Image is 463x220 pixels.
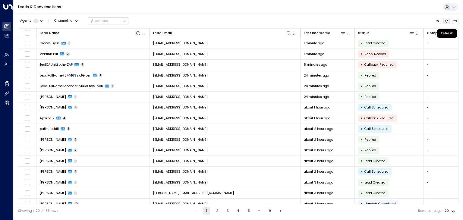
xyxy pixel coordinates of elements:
span: grooove31@yahoo.com [153,41,208,46]
span: Lead Created [364,41,386,46]
div: • [361,146,363,154]
div: 20 [445,207,457,215]
span: Reply Needed [364,52,386,56]
span: Toggle select row [24,201,30,207]
span: 1 [111,84,114,88]
span: Handoff Completed [364,202,396,206]
span: Preethi Prakash [40,148,66,152]
span: LeadFullNameSecond7874469 notGiven [40,84,103,88]
div: Lead Name [40,30,141,36]
span: 1 [74,191,77,195]
span: 24 minutes ago [304,73,329,78]
span: Callback Required [364,62,394,67]
button: page 1 [203,207,210,215]
span: Agents [20,19,31,23]
div: • [361,114,363,122]
span: 1 [74,159,77,163]
div: Status [358,30,370,36]
span: Replied [364,148,376,152]
span: Toggle select row [24,190,30,196]
span: LeadFullName7874469 notGiven [40,73,91,78]
span: yuvi.singh@iwgplc.com [153,191,234,195]
span: Replied [364,95,376,99]
button: Go to page 9 [266,207,273,215]
span: Channel: [52,18,80,24]
span: 1 [99,74,102,77]
span: Preethi Prakash [40,137,66,142]
span: Toggle select all [24,30,30,36]
div: • [361,178,363,186]
span: about 3 hours ago [304,191,333,195]
span: Lead Created [364,159,386,163]
span: Toggle select row [24,158,30,164]
span: about 2 hours ago [304,169,333,174]
span: preeethi12@yahoo.com [153,148,208,152]
div: • [361,200,363,208]
span: Preethi Prakash [40,159,66,163]
span: mazha123sep17@yahoo.com [153,169,208,174]
span: 24 minutes ago [304,84,329,88]
span: Toggle select row [24,115,30,121]
span: Vladinn Put [40,52,58,56]
span: about 2 hours ago [304,127,333,131]
div: … [256,207,263,215]
button: Go to page 3 [224,207,231,215]
span: Groove Liyus [40,41,60,46]
span: Toggle select row [24,126,30,132]
div: Button group with a nested menu [88,17,128,25]
button: Agents1 [18,18,45,24]
span: apaarna21@yahoo.com [153,116,208,121]
div: • [361,157,363,165]
a: Leads & Conversations [18,4,61,9]
span: 1 [74,181,77,184]
button: Go to page 5 [245,207,252,215]
span: Toggle select row [24,169,30,174]
button: Customize [435,18,441,24]
span: Leela Thomas [40,180,66,185]
span: mazha123sep17@yahoo.com [153,180,208,185]
span: Call Scheduled [364,127,389,131]
span: 2 [74,138,78,142]
span: Lead Created [364,180,386,185]
span: ryanthomaskk89@yahoo.com [153,105,208,110]
button: Go to next page [277,207,284,215]
div: • [361,136,363,143]
span: 6 [67,127,71,131]
div: • [361,168,363,176]
span: preeethi12@yahoo.com [153,159,208,163]
div: • [361,82,363,90]
span: Call Scheduled [364,105,389,110]
div: Lead Email [153,30,292,36]
div: • [361,50,363,58]
span: 10 [74,202,79,206]
button: Actions [88,17,128,25]
span: 1 [68,41,71,45]
span: Toggle select row [24,105,30,110]
div: Actions [90,19,108,23]
button: Archived Leads [452,18,459,24]
span: preeethi12@yahoo.com [153,137,208,142]
div: Status [358,30,415,36]
span: about 3 hours ago [304,202,333,206]
span: TestQAUniti otherZAP [40,62,73,67]
span: LeadFullNameSecond7874469@mailinator.com [153,84,208,88]
span: Callback Required [364,116,394,121]
div: • [361,189,363,197]
div: Refresh [437,29,457,38]
span: Jeremy Chan [40,95,66,99]
span: about 2 hours ago [304,137,333,142]
span: pathufathi11@proton.me [153,127,208,131]
span: Yuvi Singh [40,202,66,206]
span: Toggle select row [24,51,30,57]
span: about 1 hour ago [304,116,330,121]
div: • [361,61,363,69]
label: Rows per page: [418,209,442,213]
button: Go to page 4 [235,207,242,215]
span: 24 minutes ago [304,95,329,99]
button: Channel:All [52,18,80,24]
span: Toggle select row [24,94,30,100]
div: Last Interacted [304,30,346,36]
div: Lead Name [40,30,59,36]
div: • [361,125,363,133]
div: • [361,104,363,112]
